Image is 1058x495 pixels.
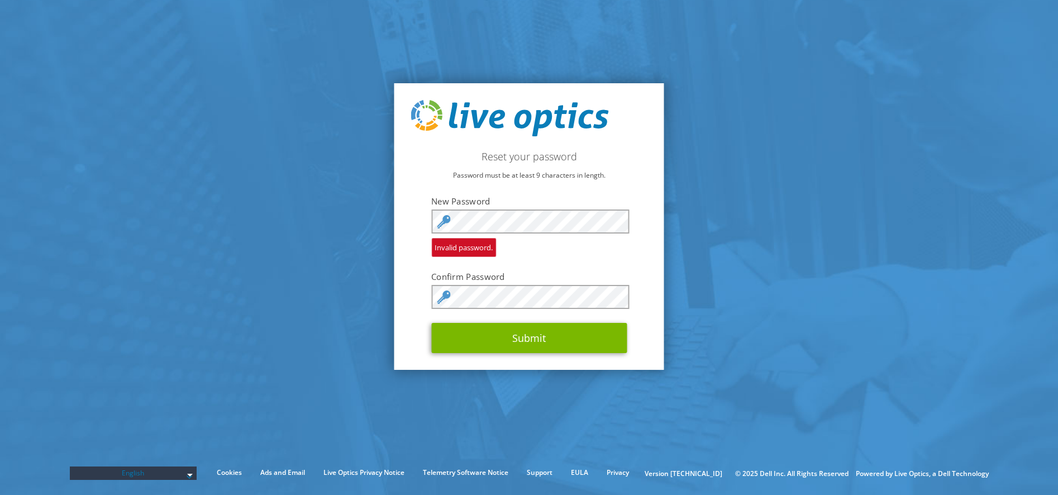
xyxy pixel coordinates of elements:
[208,467,250,479] a: Cookies
[598,467,637,479] a: Privacy
[639,468,728,480] li: Version [TECHNICAL_ID]
[414,467,517,479] a: Telemetry Software Notice
[431,196,627,207] label: New Password
[431,271,627,282] label: Confirm Password
[563,467,597,479] a: EULA
[411,100,609,137] img: live_optics_svg.svg
[856,468,989,480] li: Powered by Live Optics, a Dell Technology
[75,467,192,480] span: English
[315,467,413,479] a: Live Optics Privacy Notice
[411,150,647,163] h2: Reset your password
[518,467,561,479] a: Support
[252,467,313,479] a: Ads and Email
[730,468,854,480] li: © 2025 Dell Inc. All Rights Reserved
[411,169,647,182] p: Password must be at least 9 characters in length.
[431,238,496,257] span: Invalid password.
[431,323,627,353] button: Submit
